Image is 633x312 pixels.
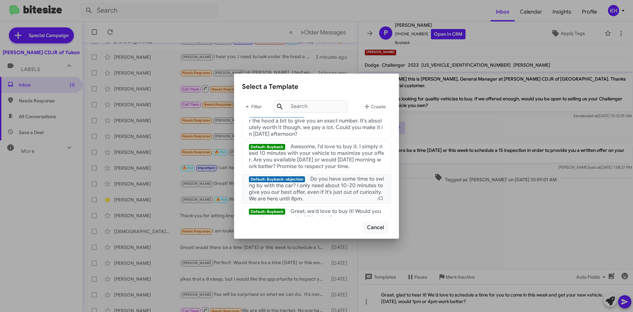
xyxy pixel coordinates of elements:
span: Awesome, I'd love to buy it. I simply need 10 minutes with your vehicle to maximize your offer. A... [249,143,384,170]
button: Cancel [363,221,388,234]
button: Create [358,99,391,115]
input: Search [273,100,348,113]
div: Select a Template [242,82,391,92]
span: Filter [242,101,263,113]
span: Create [363,101,386,113]
span: Default: Buyback [249,209,285,215]
span: Default: Buyback: objection [249,176,305,182]
button: Filter [242,99,263,115]
span: Great, we'd love to buy it! Would you be able to send us the VIN and miles when you have a moment... [249,208,384,234]
span: Default: Buyback [249,144,285,150]
span: I hear you. I need to look under the hood a bit to give you an exact number. It's absolutely wort... [249,111,384,137]
span: Do you have some time to swing by with the car? I only need about 10-20 minutes to give you our b... [249,176,384,202]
